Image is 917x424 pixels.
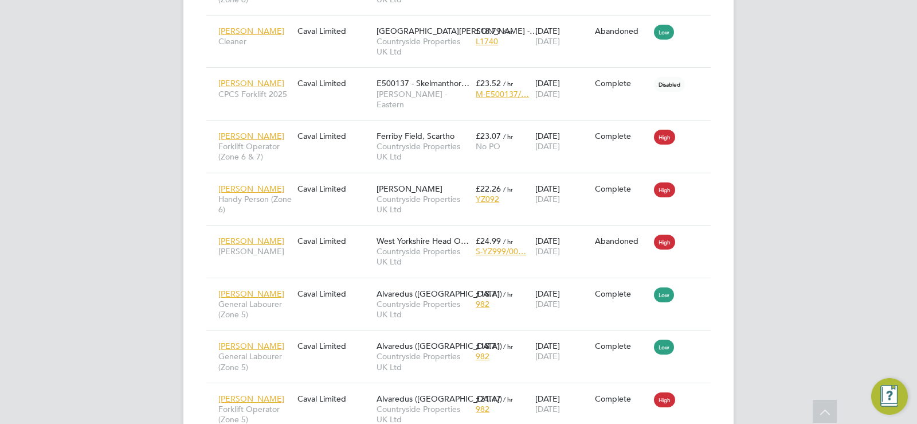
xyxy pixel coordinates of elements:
[218,289,284,299] span: [PERSON_NAME]
[377,341,502,351] span: Alvaredus ([GEOGRAPHIC_DATA])
[503,395,513,403] span: / hr
[377,131,454,141] span: Ferriby Field, Scartho
[532,283,592,315] div: [DATE]
[377,394,502,404] span: Alvaredus ([GEOGRAPHIC_DATA])
[476,194,499,204] span: YZ092
[215,72,711,81] a: [PERSON_NAME]CPCS Forklift 2025Caval LimitedE500137 - Skelmanthor…[PERSON_NAME] - Eastern£23.52 /...
[377,194,470,215] span: Countryside Properties UK Ltd
[535,36,560,46] span: [DATE]
[476,184,501,194] span: £22.26
[218,299,292,320] span: General Labourer (Zone 5)
[215,282,711,292] a: [PERSON_NAME]General Labourer (Zone 5)Caval LimitedAlvaredus ([GEOGRAPHIC_DATA])Countryside Prope...
[535,404,560,414] span: [DATE]
[295,388,374,410] div: Caval Limited
[503,132,513,141] span: / hr
[377,351,470,372] span: Countryside Properties UK Ltd
[595,394,649,404] div: Complete
[295,178,374,200] div: Caval Limited
[654,130,675,145] span: High
[218,26,284,36] span: [PERSON_NAME]
[377,236,469,246] span: West Yorkshire Head O…
[595,236,649,246] div: Abandoned
[535,351,560,361] span: [DATE]
[295,230,374,252] div: Caval Limited
[654,287,674,302] span: Low
[476,289,501,299] span: £18.71
[654,340,674,355] span: Low
[476,404,489,414] span: 982
[535,299,560,309] span: [DATE]
[215,229,711,239] a: [PERSON_NAME][PERSON_NAME]Caval LimitedWest Yorkshire Head O…Countryside Properties UK Ltd£24.99 ...
[532,335,592,367] div: [DATE]
[476,351,489,361] span: 982
[215,20,711,29] a: [PERSON_NAME]CleanerCaval Limited[GEOGRAPHIC_DATA][PERSON_NAME] -…Countryside Properties UK Ltd£1...
[215,125,711,134] a: [PERSON_NAME]Forklift Operator (Zone 6 & 7)Caval LimitedFerriby Field, ScarthoCountryside Propert...
[218,78,284,88] span: [PERSON_NAME]
[218,131,284,141] span: [PERSON_NAME]
[377,289,502,299] span: Alvaredus ([GEOGRAPHIC_DATA])
[476,394,501,404] span: £21.47
[218,194,292,215] span: Handy Person (Zone 6)
[218,246,292,256] span: [PERSON_NAME]
[595,78,649,88] div: Complete
[871,378,908,415] button: Engage Resource Center
[476,299,489,309] span: 982
[218,36,292,46] span: Cleaner
[218,89,292,99] span: CPCS Forklift 2025
[476,89,529,99] span: M-E500137/…
[476,78,501,88] span: £23.52
[503,237,513,246] span: / hr
[654,392,675,407] span: High
[476,26,501,36] span: £18.79
[503,290,513,298] span: / hr
[295,20,374,42] div: Caval Limited
[218,351,292,372] span: General Labourer (Zone 5)
[595,184,649,194] div: Complete
[295,72,374,94] div: Caval Limited
[218,184,284,194] span: [PERSON_NAME]
[503,342,513,351] span: / hr
[532,178,592,210] div: [DATE]
[476,36,498,46] span: L1740
[215,177,711,187] a: [PERSON_NAME]Handy Person (Zone 6)Caval Limited[PERSON_NAME]Countryside Properties UK Ltd£22.26 /...
[595,131,649,141] div: Complete
[377,246,470,267] span: Countryside Properties UK Ltd
[654,182,675,197] span: High
[215,334,711,344] a: [PERSON_NAME]General Labourer (Zone 5)Caval LimitedAlvaredus ([GEOGRAPHIC_DATA])Countryside Prope...
[535,246,560,256] span: [DATE]
[377,89,470,110] span: [PERSON_NAME] - Eastern
[377,184,442,194] span: [PERSON_NAME]
[532,20,592,52] div: [DATE]
[595,289,649,299] div: Complete
[476,341,501,351] span: £18.71
[595,341,649,351] div: Complete
[295,335,374,357] div: Caval Limited
[377,36,470,57] span: Countryside Properties UK Ltd
[476,141,500,151] span: No PO
[532,230,592,262] div: [DATE]
[218,141,292,162] span: Forklift Operator (Zone 6 & 7)
[595,26,649,36] div: Abandoned
[476,246,526,256] span: S-YZ999/00…
[503,79,513,88] span: / hr
[654,235,675,250] span: High
[535,141,560,151] span: [DATE]
[377,299,470,320] span: Countryside Properties UK Ltd
[218,394,284,404] span: [PERSON_NAME]
[654,77,685,92] span: Disabled
[218,341,284,351] span: [PERSON_NAME]
[377,26,538,36] span: [GEOGRAPHIC_DATA][PERSON_NAME] -…
[295,125,374,147] div: Caval Limited
[377,141,470,162] span: Countryside Properties UK Ltd
[535,89,560,99] span: [DATE]
[532,72,592,104] div: [DATE]
[215,387,711,397] a: [PERSON_NAME]Forklift Operator (Zone 5)Caval LimitedAlvaredus ([GEOGRAPHIC_DATA])Countryside Prop...
[503,27,513,36] span: / hr
[532,388,592,420] div: [DATE]
[654,25,674,40] span: Low
[295,283,374,305] div: Caval Limited
[218,236,284,246] span: [PERSON_NAME]
[532,125,592,157] div: [DATE]
[476,236,501,246] span: £24.99
[535,194,560,204] span: [DATE]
